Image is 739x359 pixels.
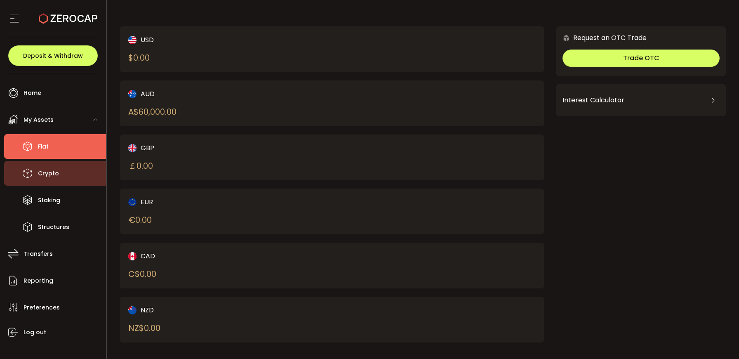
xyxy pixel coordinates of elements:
[24,326,46,338] span: Log out
[8,45,98,66] button: Deposit & Withdraw
[128,198,137,206] img: eur_portfolio.svg
[562,50,720,67] button: Trade OTC
[24,248,53,260] span: Transfers
[38,141,49,153] span: Fiat
[128,160,153,172] div: ￡ 0.00
[128,197,312,207] div: EUR
[128,214,152,226] div: € 0.00
[128,305,312,315] div: NZD
[128,89,312,99] div: AUD
[128,251,312,261] div: CAD
[128,144,137,152] img: gbp_portfolio.svg
[23,53,83,59] span: Deposit & Withdraw
[128,268,156,280] div: C$ 0.00
[562,34,570,42] img: 6nGpN7MZ9FLuBP83NiajKbTRY4UzlzQtBKtCrLLspmCkSvCZHBKvY3NxgQaT5JnOQREvtQ257bXeeSTueZfAPizblJ+Fe8JwA...
[623,53,659,63] span: Trade OTC
[38,221,69,233] span: Structures
[24,87,41,99] span: Home
[128,35,312,45] div: USD
[24,114,54,126] span: My Assets
[128,252,137,260] img: cad_portfolio.svg
[24,275,53,287] span: Reporting
[128,106,177,118] div: A$ 60,000.00
[128,90,137,98] img: aud_portfolio.svg
[24,302,60,314] span: Preferences
[556,33,647,43] div: Request an OTC Trade
[38,168,59,179] span: Crypto
[38,194,60,206] span: Staking
[128,322,160,334] div: NZ$ 0.00
[128,52,150,64] div: $ 0.00
[562,90,720,110] div: Interest Calculator
[128,143,312,153] div: GBP
[128,306,137,314] img: nzd_portfolio.svg
[128,36,137,44] img: usd_portfolio.svg
[698,319,739,359] iframe: Chat Widget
